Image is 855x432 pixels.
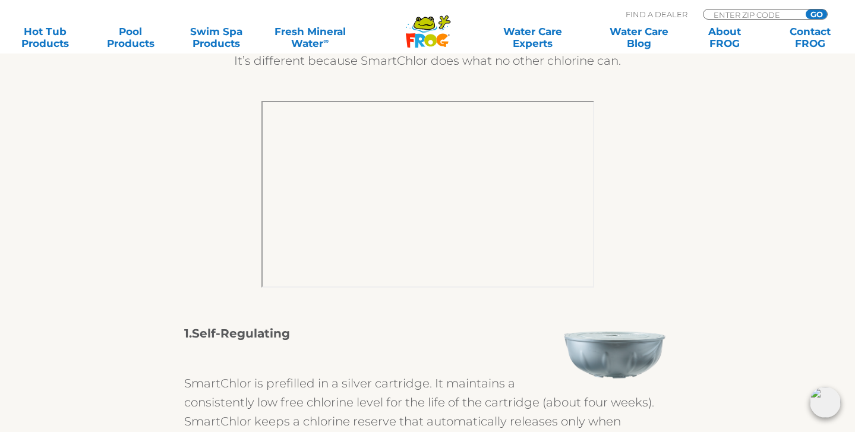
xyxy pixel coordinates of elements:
a: Hot TubProducts [12,26,78,49]
a: Water CareBlog [605,26,672,49]
a: PoolProducts [97,26,164,49]
input: GO [806,10,827,19]
a: Water CareExperts [478,26,586,49]
img: openIcon [810,387,841,418]
p: It’s different because SmartChlor does what no other chlorine can. [184,51,671,70]
a: Fresh MineralWater∞ [269,26,352,49]
a: ContactFROG [777,26,843,49]
a: AboutFROG [691,26,758,49]
strong: 1.Self-Regulating [184,326,290,340]
p: Find A Dealer [626,9,687,20]
a: Swim SpaProducts [183,26,250,49]
iframe: FROG® @ease® Benefits [261,101,594,288]
sup: ∞ [323,36,329,45]
input: Zip Code Form [712,10,793,20]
